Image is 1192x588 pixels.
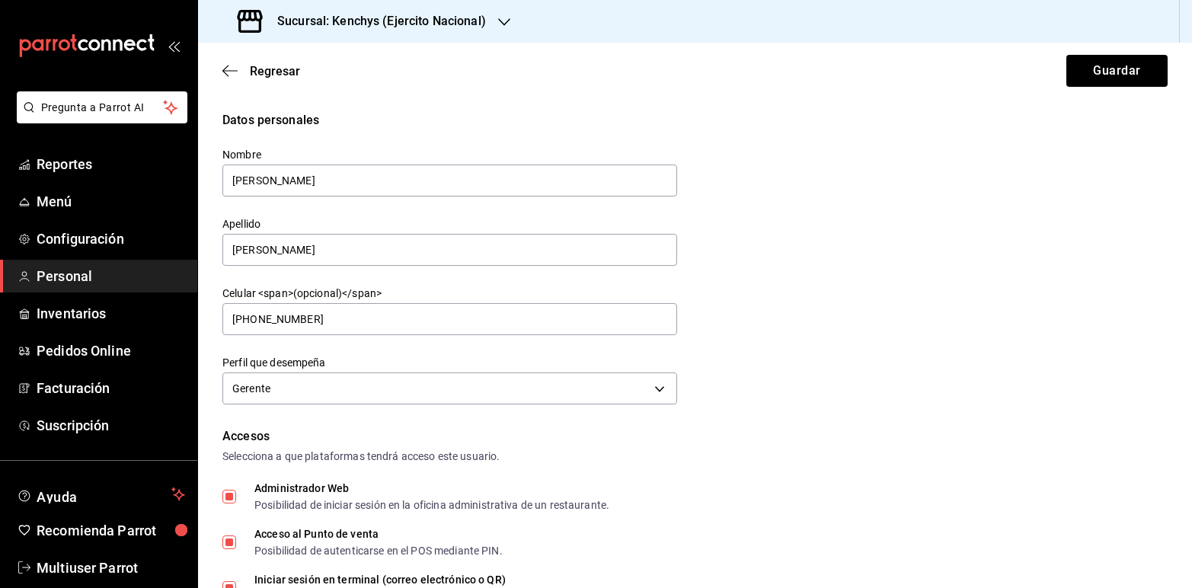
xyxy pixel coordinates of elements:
button: Regresar [222,64,300,78]
button: Guardar [1066,55,1168,87]
span: Configuración [37,228,185,249]
label: Celular <span>(opcional)</span> [222,288,677,299]
span: Recomienda Parrot [37,520,185,541]
span: Suscripción [37,415,185,436]
span: Ayuda [37,485,165,503]
button: Pregunta a Parrot AI [17,91,187,123]
div: Datos personales [222,111,1168,129]
span: Regresar [250,64,300,78]
span: Inventarios [37,303,185,324]
div: Gerente [222,372,677,404]
span: Pedidos Online [37,340,185,361]
h3: Sucursal: Kenchys (Ejercito Nacional) [265,12,486,30]
div: Selecciona a que plataformas tendrá acceso este usuario. [222,449,1168,465]
div: Acceso al Punto de venta [254,529,503,539]
span: Reportes [37,154,185,174]
span: Facturación [37,378,185,398]
label: Apellido [222,219,677,229]
span: Pregunta a Parrot AI [41,100,164,116]
button: open_drawer_menu [168,40,180,52]
div: Iniciar sesión en terminal (correo electrónico o QR) [254,574,649,585]
span: Multiuser Parrot [37,558,185,578]
span: Personal [37,266,185,286]
a: Pregunta a Parrot AI [11,110,187,126]
label: Nombre [222,149,677,160]
div: Administrador Web [254,483,609,494]
div: Posibilidad de autenticarse en el POS mediante PIN. [254,545,503,556]
label: Perfil que desempeña [222,357,677,368]
span: Menú [37,191,185,212]
div: Accesos [222,427,1168,446]
div: Posibilidad de iniciar sesión en la oficina administrativa de un restaurante. [254,500,609,510]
